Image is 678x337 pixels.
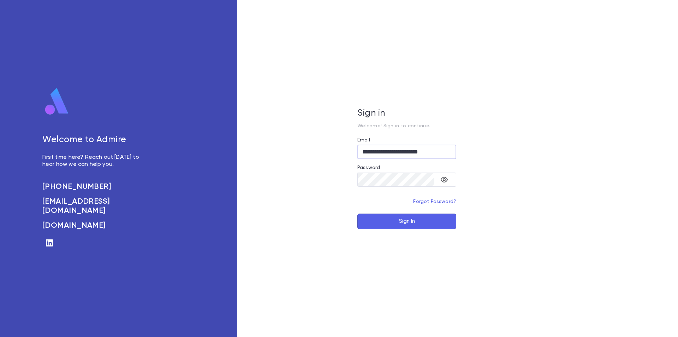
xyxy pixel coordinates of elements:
[42,182,147,191] a: [PHONE_NUMBER]
[357,137,370,143] label: Email
[42,197,147,215] a: [EMAIL_ADDRESS][DOMAIN_NAME]
[357,214,456,229] button: Sign In
[357,123,456,129] p: Welcome! Sign in to continue.
[42,221,147,230] a: [DOMAIN_NAME]
[437,173,451,187] button: toggle password visibility
[42,154,147,168] p: First time here? Reach out [DATE] to hear how we can help you.
[357,108,456,119] h5: Sign in
[42,87,71,116] img: logo
[357,165,380,170] label: Password
[42,135,147,145] h5: Welcome to Admire
[413,199,456,204] a: Forgot Password?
